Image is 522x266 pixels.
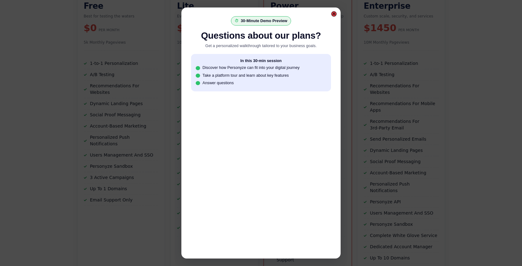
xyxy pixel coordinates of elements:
div: Answer questions [203,81,234,85]
div: In this 30-min session [196,59,326,63]
div: 30-Minute Demo Preview [241,19,287,23]
div: Close [331,11,337,17]
div: Questions about our plans? [191,30,331,41]
div: Take a platform tour and learn about key features [203,73,289,78]
div: Get a personalized walkthrough tailored to your business goals. [191,43,331,49]
iframe: Select a Date & Time - Calendly [191,100,331,252]
div: ⏱ [235,19,239,23]
div: Discover how Personyze can fit into your digital journey [203,65,299,70]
